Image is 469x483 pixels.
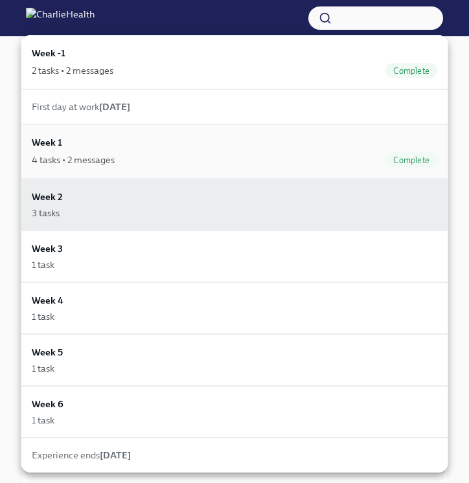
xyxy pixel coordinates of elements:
div: 2 tasks • 2 messages [32,64,113,77]
span: Complete [385,155,437,165]
div: 1 task [32,310,54,323]
h6: Week 3 [32,241,63,256]
div: 3 tasks [32,207,60,219]
strong: [DATE] [99,101,130,113]
div: 1 task [32,362,54,375]
h6: Week 2 [32,190,63,204]
div: 1 task [32,258,54,271]
a: Week 51 task [21,334,448,386]
a: Week 23 tasks [21,179,448,230]
a: Week -12 tasks • 2 messagesComplete [21,35,448,89]
h6: Week 4 [32,293,63,308]
strong: [DATE] [100,449,131,461]
a: Week 41 task [21,282,448,334]
a: Week 61 task [21,386,448,438]
span: Experience ends [32,449,131,461]
h6: Week 6 [32,397,63,411]
span: Complete [385,66,437,76]
a: Week 14 tasks • 2 messagesComplete [21,124,448,179]
span: First day at work [32,101,130,113]
h6: Week 5 [32,345,63,359]
a: Week 31 task [21,230,448,282]
h6: Week -1 [32,46,65,60]
div: 1 task [32,414,54,427]
div: 4 tasks • 2 messages [32,153,115,166]
h6: Week 1 [32,135,62,150]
